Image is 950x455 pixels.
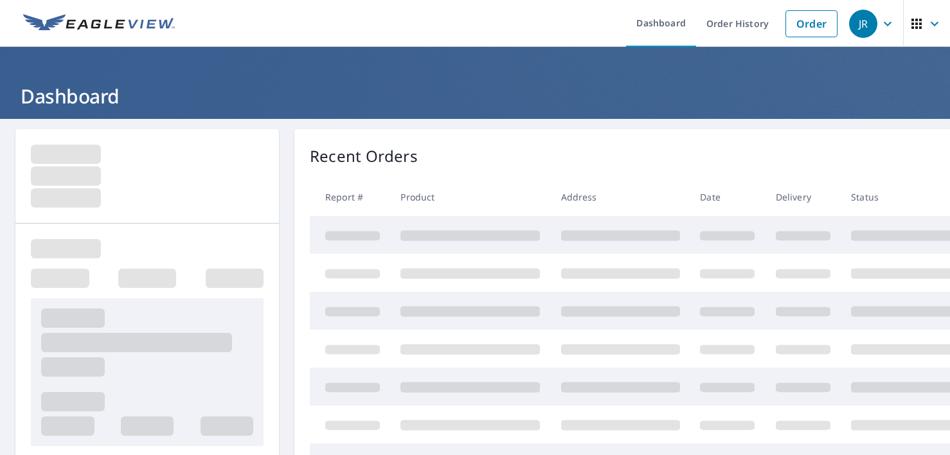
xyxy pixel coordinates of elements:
[766,178,841,216] th: Delivery
[310,178,390,216] th: Report #
[849,10,877,38] div: JR
[551,178,690,216] th: Address
[690,178,765,216] th: Date
[310,145,418,168] p: Recent Orders
[15,83,935,109] h1: Dashboard
[390,178,550,216] th: Product
[785,10,838,37] a: Order
[23,14,175,33] img: EV Logo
